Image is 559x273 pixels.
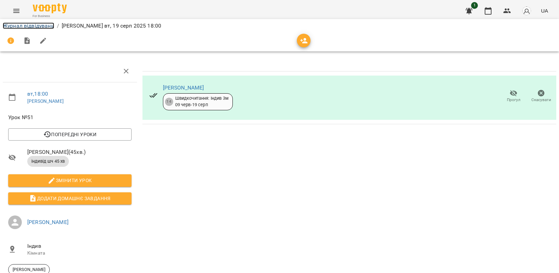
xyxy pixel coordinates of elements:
span: Змінити урок [14,176,126,184]
div: 14 [165,98,173,106]
img: Voopty Logo [33,3,67,13]
p: Кімната [27,250,132,257]
span: 1 [471,2,478,9]
span: UA [541,7,548,14]
a: [PERSON_NAME] [163,84,204,91]
button: Прогул [500,87,527,106]
span: Прогул [507,97,520,103]
button: Попередні уроки [8,128,132,141]
p: [PERSON_NAME] вт, 19 серп 2025 18:00 [62,22,161,30]
button: Скасувати [527,87,555,106]
span: індивід шч 45 хв [27,158,69,164]
span: Скасувати [531,97,551,103]
span: For Business [33,14,67,18]
nav: breadcrumb [3,22,556,30]
span: Індив [27,242,132,250]
span: Попередні уроки [14,130,126,139]
span: Урок №51 [8,113,132,122]
span: [PERSON_NAME] ( 45 хв. ) [27,148,132,156]
button: UA [538,4,551,17]
span: [PERSON_NAME] [9,267,49,273]
a: [PERSON_NAME] [27,98,64,104]
a: [PERSON_NAME] [27,219,69,225]
a: вт , 18:00 [27,91,48,97]
button: Змінити урок [8,174,132,187]
img: avatar_s.png [522,6,531,16]
li: / [57,22,59,30]
a: Журнал відвідувань [3,22,54,29]
div: Швидкочитання: Індив 3м 09 черв - 19 серп [175,95,228,108]
button: Додати домашнє завдання [8,192,132,205]
span: Додати домашнє завдання [14,194,126,203]
button: Menu [8,3,25,19]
